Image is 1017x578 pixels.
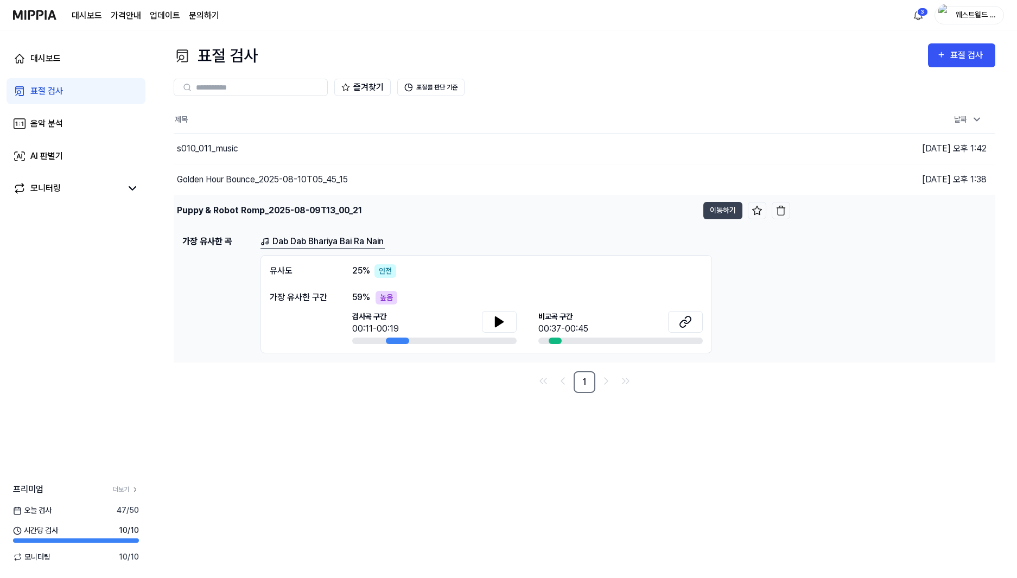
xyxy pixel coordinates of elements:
[174,371,995,393] nav: pagination
[177,142,238,155] div: s010_011_music
[374,264,396,278] div: 안전
[13,551,50,563] span: 모니터링
[7,143,145,169] a: AI 판별기
[177,173,348,186] div: Golden Hour Bounce_2025-08-10T05_45_15
[270,291,330,304] div: 가장 유사한 구간
[598,372,615,390] a: Go to next page
[397,79,465,96] button: 표절률 판단 기준
[776,205,786,216] img: delete
[13,483,43,496] span: 프리미엄
[13,505,52,516] span: 오늘 검사
[554,372,571,390] a: Go to previous page
[334,79,391,96] button: 즐겨찾기
[938,4,951,26] img: profile
[30,150,63,163] div: AI 판별기
[182,235,252,353] h1: 가장 유사한 곡
[13,525,58,536] span: 시간당 검사
[13,182,122,195] a: 모니터링
[30,117,63,130] div: 음악 분석
[790,133,996,164] td: [DATE] 오후 1:42
[950,48,987,62] div: 표절 검사
[912,9,925,22] img: 알림
[7,111,145,137] a: 음악 분석
[790,164,996,195] td: [DATE] 오후 1:38
[30,85,63,98] div: 표절 검사
[910,7,927,24] button: 알림3
[270,264,330,278] div: 유사도
[7,78,145,104] a: 표절 검사
[174,43,258,68] div: 표절 검사
[113,485,139,494] a: 더보기
[535,372,552,390] a: Go to first page
[538,311,588,322] span: 비교곡 구간
[935,6,1004,24] button: profile웨스트월드 비젼
[352,291,370,304] span: 59 %
[703,202,742,219] button: 이동하기
[617,372,634,390] a: Go to last page
[928,43,995,67] button: 표절 검사
[117,505,139,516] span: 47 / 50
[538,322,588,335] div: 00:37-00:45
[376,291,397,304] div: 높음
[72,9,102,22] a: 대시보드
[177,204,362,217] div: Puppy & Robot Romp_2025-08-09T13_00_21
[352,311,399,322] span: 검사곡 구간
[119,525,139,536] span: 10 / 10
[30,52,61,65] div: 대시보드
[917,8,928,16] div: 3
[119,551,139,563] span: 10 / 10
[174,107,790,133] th: 제목
[30,182,61,195] div: 모니터링
[111,9,141,22] button: 가격안내
[950,111,987,129] div: 날짜
[352,322,399,335] div: 00:11-00:19
[150,9,180,22] a: 업데이트
[260,235,385,249] a: Dab Dab Bhariya Bai Ra Nain
[352,264,370,277] span: 25 %
[790,195,996,226] td: [DATE] 오후 1:27
[955,9,997,21] div: 웨스트월드 비젼
[189,9,219,22] a: 문의하기
[574,371,595,393] a: 1
[7,46,145,72] a: 대시보드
